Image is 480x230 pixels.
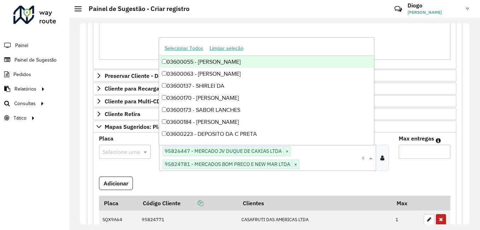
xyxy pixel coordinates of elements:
h3: Diogo [408,2,461,9]
button: Selecionar Todos [162,43,206,54]
a: Cliente para Recarga [93,82,456,94]
th: Placa [99,196,138,211]
h2: Painel de Sugestão - Criar registro [82,5,189,13]
span: Tático [13,114,27,122]
td: 95824771 [138,211,238,229]
span: × [283,147,291,156]
em: Máximo de clientes que serão colocados na mesma rota com os clientes informados [436,138,441,143]
a: Cliente para Multi-CDD/Internalização [93,95,456,107]
div: 03600063 - [PERSON_NAME] [159,68,374,80]
span: 95826447 - MERCADO JV DUQUE DE CAXIAS LTDA [163,147,283,155]
th: Código Cliente [138,196,238,211]
div: 03600137 - SHIRLEI DA [159,80,374,92]
td: CASAFRUTI DAS AMERICAS LTDA [238,211,392,229]
th: Max [392,196,420,211]
a: Mapas Sugeridos: Placa-Cliente [93,121,456,133]
span: Preservar Cliente - Devem ficar no buffer, não roteirizar [105,73,248,79]
span: Consultas [14,100,36,107]
span: × [292,160,299,169]
th: Clientes [238,196,392,211]
div: 03600170 - [PERSON_NAME] [159,92,374,104]
ng-dropdown-panel: Options list [159,37,375,145]
label: Placa [99,134,113,143]
span: Mapas Sugeridos: Placa-Cliente [105,124,188,130]
span: Cliente para Recarga [105,86,159,91]
span: Relatórios [14,85,36,93]
div: 03600184 - [PERSON_NAME] [159,116,374,128]
a: Cliente Retira [93,108,456,120]
span: [PERSON_NAME] [408,9,461,16]
a: Contato Rápido [391,1,406,17]
button: Limpar seleção [206,43,247,54]
div: 03600223 - DEPOSITO DA C PRETA [159,128,374,140]
label: Max entregas [399,134,434,143]
span: Painel [15,42,28,49]
div: 03600243 - [PERSON_NAME] [159,140,374,152]
span: Cliente Retira [105,111,140,117]
td: SQX9A64 [99,211,138,229]
span: 95824781 - MERCADOS BOM PRECO E NEW MAR LTDA [163,160,292,168]
span: Clear all [361,154,367,162]
td: 1 [392,211,420,229]
div: 03600173 - SABOR LANCHES [159,104,374,116]
a: Copiar [181,200,203,207]
a: Preservar Cliente - Devem ficar no buffer, não roteirizar [93,70,456,82]
div: 03600055 - [PERSON_NAME] [159,56,374,68]
span: Painel de Sugestão [14,56,57,64]
span: Cliente para Multi-CDD/Internalização [105,98,204,104]
button: Adicionar [99,177,133,190]
span: Pedidos [13,71,31,78]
